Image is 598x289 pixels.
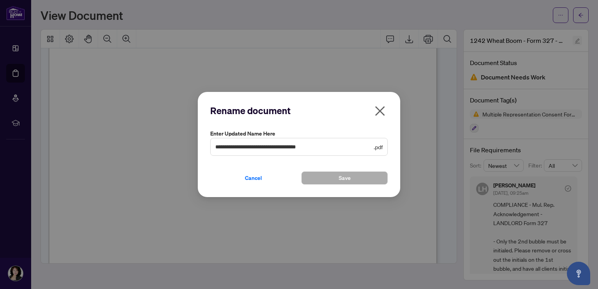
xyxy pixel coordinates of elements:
[210,171,297,185] button: Cancel
[210,104,388,117] h2: Rename document
[374,105,386,117] span: close
[567,262,590,285] button: Open asap
[245,172,262,184] span: Cancel
[210,129,388,138] label: Enter updated name here
[301,171,388,185] button: Save
[374,143,383,151] span: .pdf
